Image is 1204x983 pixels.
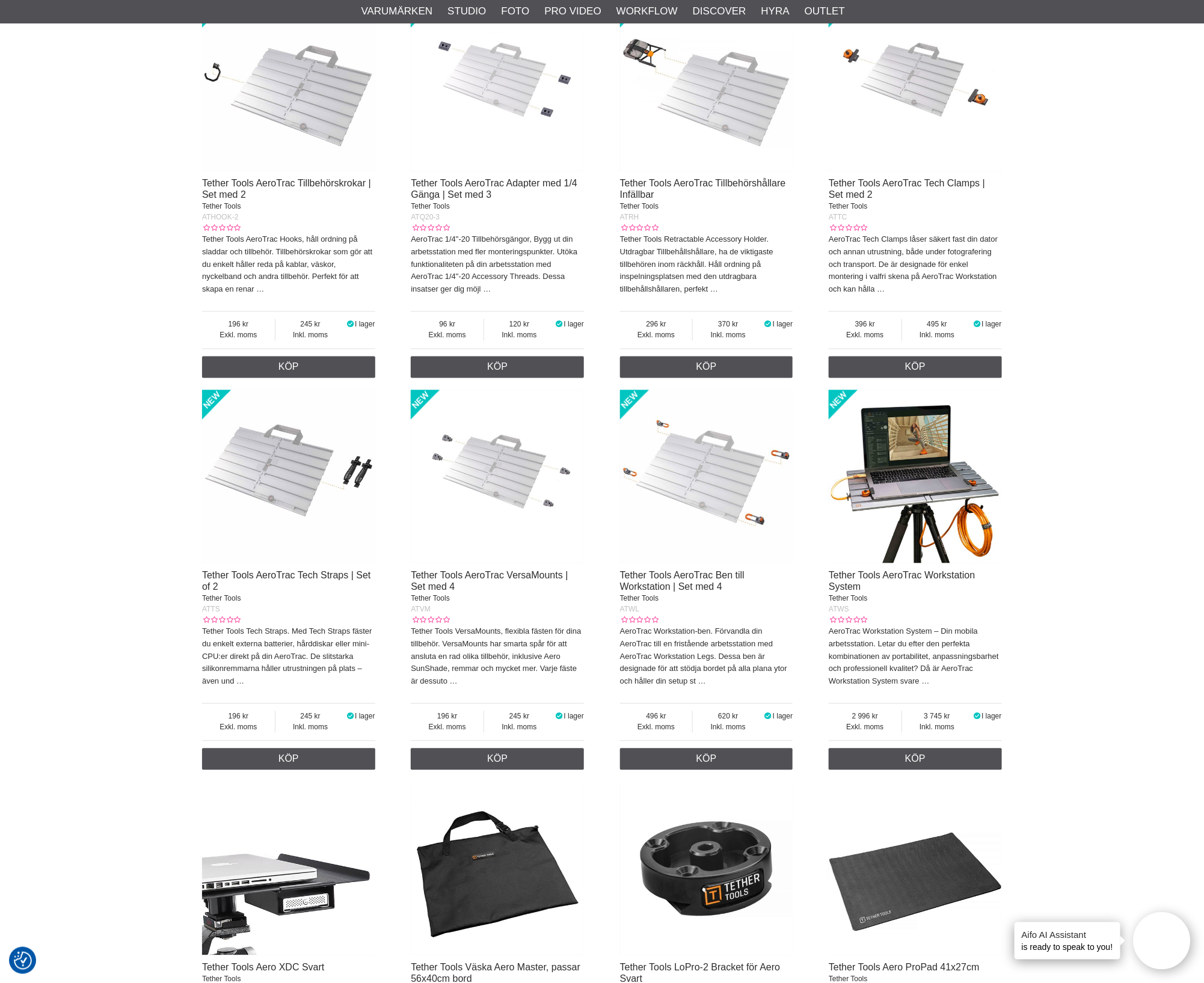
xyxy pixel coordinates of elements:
a: Tether Tools Aero ProPad 41x27cm [829,963,980,973]
span: 196 [202,711,275,722]
a: Tether Tools AeroTrac Tech Clamps | Set med 2 [829,179,985,200]
span: ATHOOK-2 [202,213,238,222]
span: 245 [275,711,346,722]
div: Kundbetyg: 0 [620,223,659,234]
img: Tether Tools Aero ProPad 41x27cm [829,782,1002,955]
span: I lager [355,712,375,721]
span: I lager [564,320,584,329]
span: Inkl. moms [484,330,554,341]
img: Tether Tools Väska Aero Master, passar 56x40cm bord [411,782,584,955]
span: ATRH [620,213,639,222]
span: Exkl. moms [829,330,901,341]
div: Kundbetyg: 0 [202,615,241,626]
a: Köp [411,749,584,770]
div: Kundbetyg: 0 [202,223,241,234]
a: … [922,677,930,686]
span: 196 [202,319,275,330]
div: is ready to speak to you! [1015,922,1120,960]
img: Tether Tools Aero XDC Svart [202,782,375,955]
a: Köp [829,749,1002,770]
a: Foto [501,4,529,19]
div: Kundbetyg: 0 [411,615,449,626]
span: Tether Tools [829,595,867,603]
p: Tether Tools Retractable Accessory Holder. Utdragbar Tillbehållshållare, ha de viktigaste tillbeh... [620,234,793,296]
span: Tether Tools [620,595,659,603]
span: Exkl. moms [620,330,693,341]
a: Köp [829,357,1002,378]
h4: Aifo AI Assistant [1022,928,1113,941]
a: Tether Tools AeroTrac Tillbehörskrokar | Set med 2 [202,179,371,200]
span: 2 996 [829,711,901,722]
a: Workflow [616,4,678,19]
i: I lager [554,320,564,329]
a: … [256,285,264,294]
span: Tether Tools [411,203,449,211]
a: Tether Tools AeroTrac VersaMounts | Set med 4 [411,571,568,592]
p: AeroTrac 1/4"-20 Tillbehörsgängor, Bygg ut din arbetsstation med fler monteringspunkter. Utöka fu... [411,234,584,296]
span: 396 [829,319,901,330]
span: ATWL [620,605,639,614]
span: 3 745 [902,711,972,722]
img: Tether Tools AeroTrac Workstation System [829,390,1002,563]
a: … [877,285,885,294]
i: I lager [554,712,564,721]
span: Inkl. moms [902,330,972,341]
a: … [710,285,718,294]
span: Inkl. moms [693,330,763,341]
span: 245 [484,711,554,722]
span: 96 [411,319,484,330]
a: Köp [620,749,793,770]
span: Exkl. moms [411,330,484,341]
span: Tether Tools [829,203,867,211]
span: Inkl. moms [902,722,972,733]
span: I lager [355,320,375,329]
span: ATQ20-3 [411,213,440,222]
i: I lager [763,712,773,721]
p: AeroTrac Workstation System – Din mobila arbetsstation. Letar du efter den perfekta kombinationen... [829,626,1002,688]
a: Hyra [761,4,790,19]
span: 620 [693,711,763,722]
div: Kundbetyg: 0 [411,223,449,234]
p: Tether Tools Tech Straps. Med Tech Straps fäster du enkelt externa batterier, hårddiskar eller mi... [202,626,375,688]
span: 370 [693,319,763,330]
a: Tether Tools AeroTrac Tillbehörshållare Infällbar [620,179,786,200]
a: Outlet [805,4,845,19]
span: Tether Tools [620,203,659,211]
span: I lager [773,320,793,329]
img: Tether Tools AeroTrac VersaMounts | Set med 4 [411,390,584,563]
span: I lager [773,712,793,721]
a: … [450,677,458,686]
a: … [483,285,491,294]
a: Pro Video [544,4,601,19]
a: Tether Tools AeroTrac Tech Straps | Set of 2 [202,571,370,592]
img: Revisit consent button [14,952,32,970]
a: Varumärken [361,4,433,19]
span: Exkl. moms [829,722,901,733]
span: Exkl. moms [411,722,484,733]
div: Kundbetyg: 0 [829,615,867,626]
span: 245 [275,319,346,330]
i: I lager [345,320,355,329]
a: … [236,677,244,686]
i: I lager [972,712,982,721]
div: Kundbetyg: 0 [620,615,659,626]
span: ATTC [829,213,847,222]
span: Tether Tools [202,595,241,603]
img: Tether Tools AeroTrac Tech Straps | Set of 2 [202,390,375,563]
a: Tether Tools AeroTrac Adapter med 1/4 Gänga | Set med 3 [411,179,577,200]
a: Köp [620,357,793,378]
i: I lager [972,320,982,329]
a: Köp [202,749,375,770]
span: Tether Tools [411,595,449,603]
span: Exkl. moms [620,722,693,733]
a: Studio [447,4,486,19]
a: Köp [411,357,584,378]
span: 296 [620,319,693,330]
span: Inkl. moms [484,722,554,733]
a: Tether Tools AeroTrac Ben till Workstation | Set med 4 [620,571,745,592]
span: Exkl. moms [202,722,275,733]
a: Köp [202,357,375,378]
span: I lager [981,320,1001,329]
span: I lager [981,712,1001,721]
p: Tether Tools VersaMounts, flexibla fästen för dina tillbehör. VersaMounts har smarta spår för att... [411,626,584,688]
